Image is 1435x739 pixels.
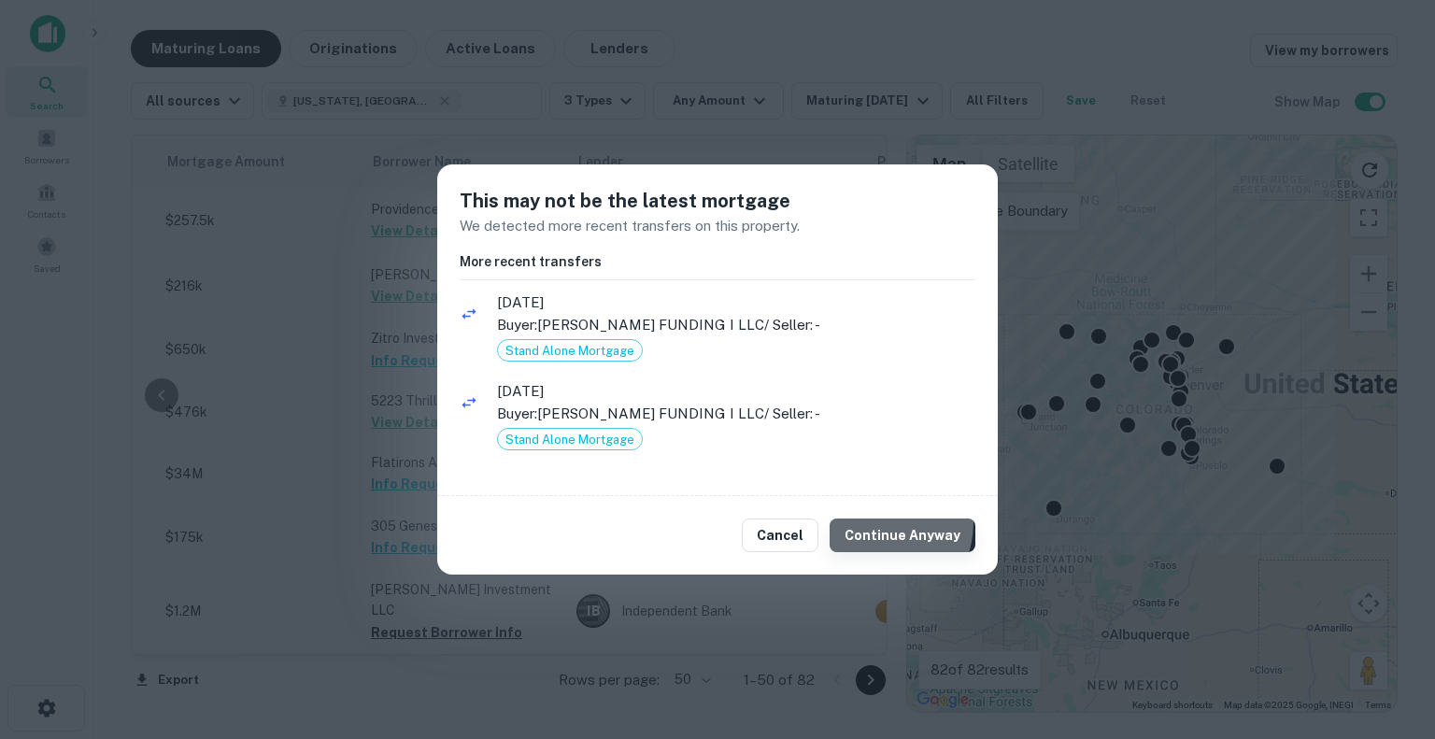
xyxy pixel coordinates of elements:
[497,339,643,362] div: Stand Alone Mortgage
[497,314,975,336] p: Buyer: [PERSON_NAME] FUNDING I LLC / Seller: -
[830,519,975,552] button: Continue Anyway
[497,403,975,425] p: Buyer: [PERSON_NAME] FUNDING I LLC / Seller: -
[498,342,642,361] span: Stand Alone Mortgage
[497,380,975,403] span: [DATE]
[497,428,643,450] div: Stand Alone Mortgage
[497,291,975,314] span: [DATE]
[498,431,642,449] span: Stand Alone Mortgage
[742,519,818,552] button: Cancel
[460,251,975,272] h6: More recent transfers
[460,187,975,215] h5: This may not be the latest mortgage
[1342,590,1435,679] iframe: Chat Widget
[460,215,975,237] p: We detected more recent transfers on this property.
